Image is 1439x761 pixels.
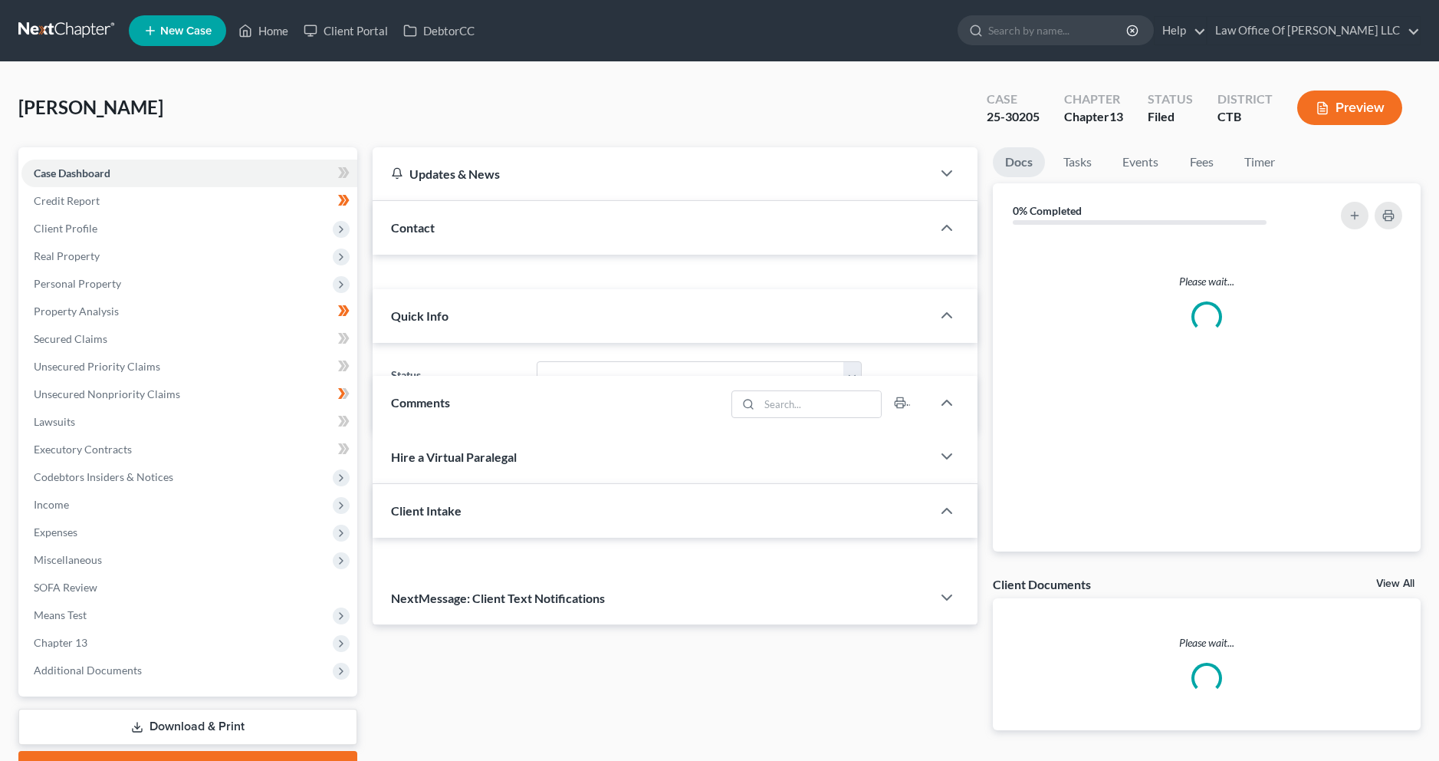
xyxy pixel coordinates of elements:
[1110,147,1171,177] a: Events
[34,581,97,594] span: SOFA Review
[391,503,462,518] span: Client Intake
[18,709,357,745] a: Download & Print
[988,16,1129,44] input: Search by name...
[391,395,450,410] span: Comments
[231,17,296,44] a: Home
[1217,91,1273,108] div: District
[21,574,357,601] a: SOFA Review
[34,636,87,649] span: Chapter 13
[34,525,77,539] span: Expenses
[1376,578,1414,589] a: View All
[396,17,482,44] a: DebtorCC
[34,277,121,290] span: Personal Property
[34,360,160,373] span: Unsecured Priority Claims
[21,380,357,408] a: Unsecured Nonpriority Claims
[391,220,435,235] span: Contact
[34,332,107,345] span: Secured Claims
[296,17,396,44] a: Client Portal
[34,194,100,207] span: Credit Report
[1177,147,1226,177] a: Fees
[21,325,357,353] a: Secured Claims
[34,305,119,318] span: Property Analysis
[34,443,132,456] span: Executory Contracts
[34,222,97,235] span: Client Profile
[987,108,1040,126] div: 25-30205
[34,608,87,621] span: Means Test
[993,576,1091,592] div: Client Documents
[1148,91,1193,108] div: Status
[34,498,69,511] span: Income
[18,96,163,118] span: [PERSON_NAME]
[760,391,882,417] input: Search...
[21,408,357,436] a: Lawsuits
[34,166,110,180] span: Case Dashboard
[1207,17,1420,44] a: Law Office Of [PERSON_NAME] LLC
[34,664,142,677] span: Additional Documents
[34,470,173,483] span: Codebtors Insiders & Notices
[993,147,1045,177] a: Docs
[391,591,605,605] span: NextMessage: Client Text Notifications
[21,160,357,187] a: Case Dashboard
[1109,109,1123,124] span: 13
[21,353,357,380] a: Unsecured Priority Claims
[21,298,357,325] a: Property Analysis
[1155,17,1206,44] a: Help
[987,91,1040,108] div: Case
[993,635,1421,651] p: Please wait...
[1232,147,1287,177] a: Timer
[391,450,517,464] span: Hire a Virtual Paralegal
[34,553,102,566] span: Miscellaneous
[1064,108,1123,126] div: Chapter
[1013,204,1082,217] strong: 0% Completed
[1064,91,1123,108] div: Chapter
[1051,147,1104,177] a: Tasks
[160,25,212,37] span: New Case
[34,415,75,428] span: Lawsuits
[383,361,529,392] label: Status
[391,166,913,182] div: Updates & News
[1217,108,1273,126] div: CTB
[391,308,448,323] span: Quick Info
[21,187,357,215] a: Credit Report
[1148,108,1193,126] div: Filed
[21,436,357,463] a: Executory Contracts
[34,387,180,400] span: Unsecured Nonpriority Claims
[1005,274,1408,289] p: Please wait...
[34,249,100,262] span: Real Property
[1297,91,1402,125] button: Preview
